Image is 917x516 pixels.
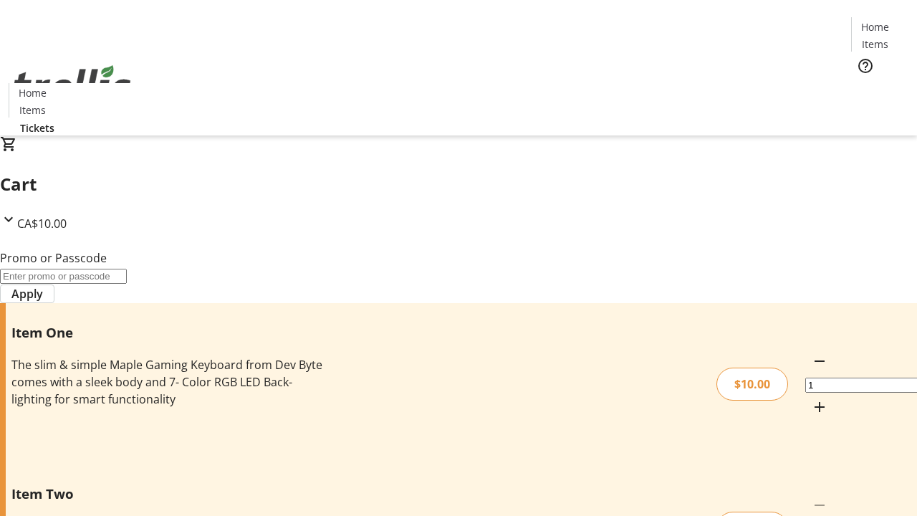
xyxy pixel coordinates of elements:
[11,356,325,408] div: The slim & simple Maple Gaming Keyboard from Dev Byte comes with a sleek body and 7- Color RGB LE...
[17,216,67,231] span: CA$10.00
[9,85,55,100] a: Home
[11,322,325,343] h3: Item One
[19,85,47,100] span: Home
[9,120,66,135] a: Tickets
[852,37,898,52] a: Items
[862,37,888,52] span: Items
[11,285,43,302] span: Apply
[863,83,897,98] span: Tickets
[852,19,898,34] a: Home
[20,120,54,135] span: Tickets
[861,19,889,34] span: Home
[851,52,880,80] button: Help
[9,102,55,118] a: Items
[805,347,834,376] button: Decrement by one
[805,393,834,421] button: Increment by one
[19,102,46,118] span: Items
[716,368,788,401] div: $10.00
[851,83,908,98] a: Tickets
[11,484,325,504] h3: Item Two
[9,49,136,121] img: Orient E2E Organization VdKtsHugBu's Logo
